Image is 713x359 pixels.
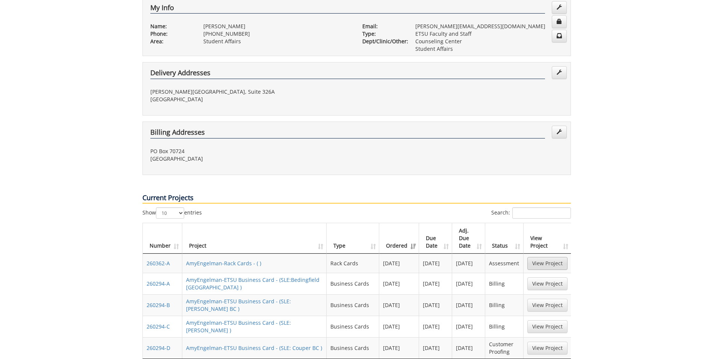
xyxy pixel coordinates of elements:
td: Billing [485,294,523,316]
td: Business Cards [327,337,379,359]
a: Edit Addresses [552,126,567,138]
p: Name: [150,23,192,30]
td: [DATE] [419,273,452,294]
th: Due Date: activate to sort column ascending [419,223,452,254]
label: Search: [491,207,571,219]
td: Business Cards [327,316,379,337]
p: [GEOGRAPHIC_DATA] [150,96,351,103]
h4: Billing Addresses [150,129,545,138]
a: View Project [527,320,568,333]
a: 260362-A [147,260,170,267]
th: View Project: activate to sort column ascending [524,223,571,254]
td: [DATE] [379,337,419,359]
p: Current Projects [142,193,571,204]
p: Email: [362,23,404,30]
td: [DATE] [452,254,485,273]
a: Edit Addresses [552,66,567,79]
td: Business Cards [327,294,379,316]
td: [DATE] [379,316,419,337]
td: Business Cards [327,273,379,294]
h4: My Info [150,4,545,14]
td: [DATE] [379,294,419,316]
a: Edit Info [552,1,567,14]
p: Student Affairs [415,45,563,53]
td: [DATE] [419,294,452,316]
a: 260294-B [147,301,170,309]
p: [GEOGRAPHIC_DATA] [150,155,351,163]
td: [DATE] [379,273,419,294]
a: AmyEngelman-Rack Cards - ( ) [186,260,261,267]
a: View Project [527,342,568,354]
a: Change Password [552,15,567,28]
a: View Project [527,299,568,312]
a: AmyEngelman-ETSU Business Card - (SLE:Bedingfield [GEOGRAPHIC_DATA] ) [186,276,319,291]
label: Show entries [142,207,202,219]
p: [PERSON_NAME][GEOGRAPHIC_DATA], Suite 326A [150,88,351,96]
th: Number: activate to sort column ascending [143,223,182,254]
a: AmyEngelman-ETSU Business Card - (SLE: [PERSON_NAME] ) [186,319,291,334]
p: Student Affairs [203,38,351,45]
td: [DATE] [419,337,452,359]
td: Rack Cards [327,254,379,273]
td: Customer Proofing [485,337,523,359]
td: [DATE] [452,294,485,316]
a: 260294-D [147,344,170,351]
td: [DATE] [452,273,485,294]
p: Dept/Clinic/Other: [362,38,404,45]
td: [DATE] [419,316,452,337]
td: [DATE] [419,254,452,273]
p: [PERSON_NAME][EMAIL_ADDRESS][DOMAIN_NAME] [415,23,563,30]
a: 260294-C [147,323,170,330]
td: [DATE] [452,316,485,337]
th: Status: activate to sort column ascending [485,223,523,254]
a: AmyEngelman-ETSU Business Card - (SLE:[PERSON_NAME] BC ) [186,298,291,312]
th: Type: activate to sort column ascending [327,223,379,254]
a: Change Communication Preferences [552,30,567,43]
th: Adj. Due Date: activate to sort column ascending [452,223,485,254]
h4: Delivery Addresses [150,69,545,79]
p: Counseling Center [415,38,563,45]
a: View Project [527,277,568,290]
input: Search: [512,207,571,219]
p: [PHONE_NUMBER] [203,30,351,38]
p: Phone: [150,30,192,38]
td: Billing [485,316,523,337]
p: Type: [362,30,404,38]
a: 260294-A [147,280,170,287]
p: PO Box 70724 [150,148,351,155]
td: [DATE] [452,337,485,359]
p: ETSU Faculty and Staff [415,30,563,38]
p: [PERSON_NAME] [203,23,351,30]
p: Area: [150,38,192,45]
td: Billing [485,273,523,294]
th: Project: activate to sort column ascending [182,223,327,254]
a: View Project [527,257,568,270]
th: Ordered: activate to sort column ascending [379,223,419,254]
select: Showentries [156,207,184,219]
a: AmyEngelman-ETSU Business Card - (SLE: Couper BC ) [186,344,322,351]
td: Assessment [485,254,523,273]
td: [DATE] [379,254,419,273]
